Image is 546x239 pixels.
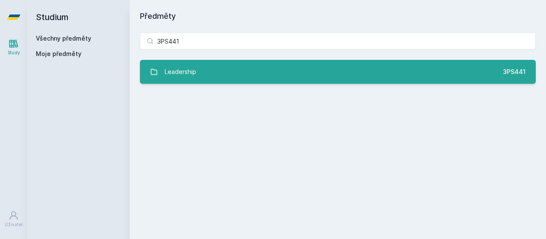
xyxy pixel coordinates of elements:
[2,34,26,60] a: Study
[5,221,23,228] div: Uživatel
[2,206,26,232] a: Uživatel
[140,60,536,84] a: Leadership 3PS441
[503,68,526,76] div: 3PS441
[36,50,81,58] span: Moje předměty
[140,10,536,22] h1: Předměty
[36,35,91,42] a: Všechny předměty
[140,32,536,50] input: Název nebo ident předmětu…
[8,50,20,56] div: Study
[165,63,196,80] div: Leadership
